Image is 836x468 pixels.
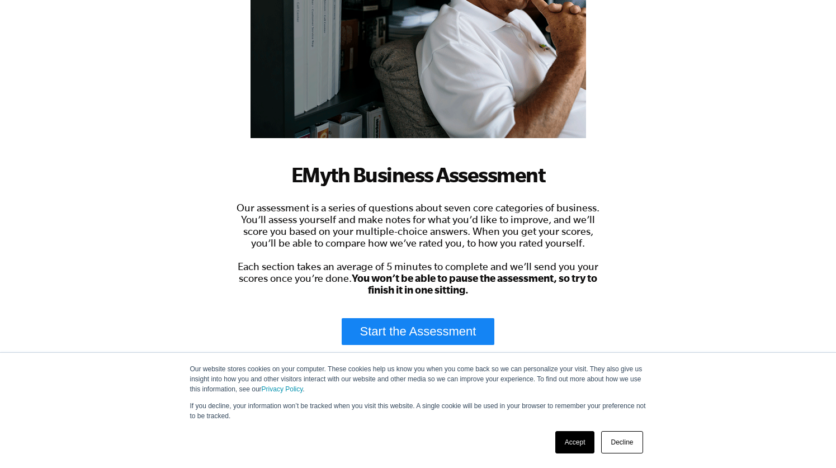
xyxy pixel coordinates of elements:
span: Our assessment is a series of questions about seven core categories of business. You’ll assess yo... [237,202,599,296]
a: Start the Assessment [342,318,495,345]
a: Decline [601,431,643,453]
a: Privacy Policy [262,385,303,393]
strong: You won’t be able to pause the assessment, so try to finish it in one sitting. [352,272,597,295]
h1: EMyth Business Assessment [234,162,603,187]
p: Our website stores cookies on your computer. These cookies help us know you when you come back so... [190,364,646,394]
p: If you decline, your information won’t be tracked when you visit this website. A single cookie wi... [190,401,646,421]
a: Accept [555,431,595,453]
